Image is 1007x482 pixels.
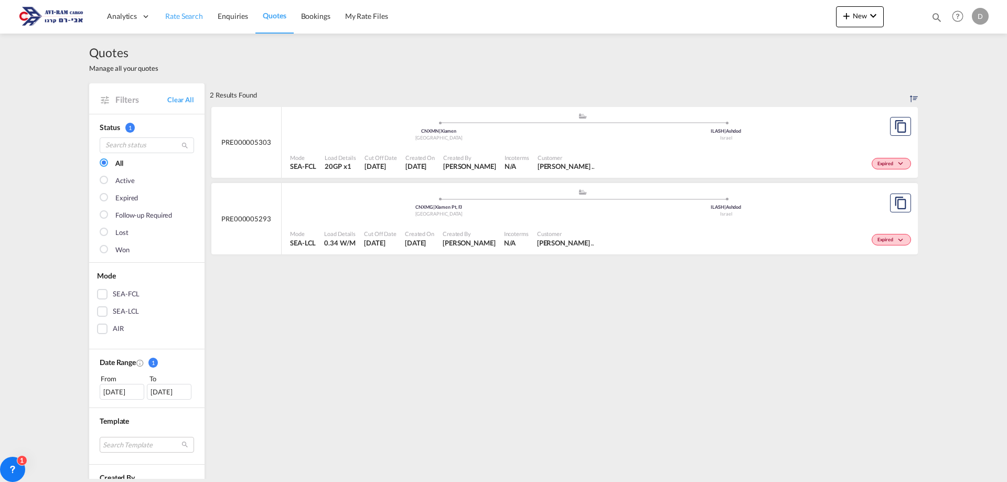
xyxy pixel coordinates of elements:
div: N/A [504,238,516,248]
span: Israel [720,211,732,217]
div: PRE000005303 assets/icons/custom/ship-fill.svgassets/icons/custom/roll-o-plane.svgOriginXiamen Ch... [211,107,918,178]
div: Help [949,7,972,26]
span: Quotes [89,44,158,61]
span: Created By [443,154,496,162]
span: Incoterms [504,230,529,238]
md-icon: icon-chevron-down [896,161,908,167]
span: Quotes [263,11,286,20]
input: Search status [100,137,194,153]
div: To [148,373,195,384]
span: CNXMN Xiamen [421,128,456,134]
span: Customer [538,154,594,162]
div: PRE000005293 assets/icons/custom/ship-fill.svgassets/icons/custom/roll-o-plane.svgOriginXiamen Pt... [211,183,918,254]
md-icon: icon-magnify [931,12,942,23]
span: PRE000005303 [221,137,271,147]
span: | [724,128,726,134]
span: Created On [405,154,435,162]
md-icon: assets/icons/custom/copyQuote.svg [894,120,907,133]
span: 31 Jul 2025 [364,238,397,248]
span: CNXMG Xiamen Pt, FJ [415,204,462,210]
div: D [972,8,989,25]
span: Load Details [325,154,356,162]
span: Mode [97,271,116,280]
span: Enquiries [218,12,248,20]
span: 1 [125,123,135,133]
div: 2 Results Found [210,83,257,106]
span: PRE000005293 [221,214,271,223]
span: Created By [443,230,496,238]
span: Daniel Sinai [443,162,496,171]
span: Expired [877,237,896,244]
span: 22 Jul 2025 [365,162,397,171]
button: Copy Quote [890,117,911,136]
div: [DATE] [147,384,191,400]
md-icon: icon-magnify [181,142,189,149]
span: SEA-LCL [290,238,316,248]
img: 166978e0a5f911edb4280f3c7a976193.png [16,5,87,28]
span: Filters [115,94,167,105]
div: Follow-up Required [115,210,172,221]
div: [DATE] [100,384,144,400]
div: Change Status Here [872,158,911,169]
span: Bookings [301,12,330,20]
md-icon: assets/icons/custom/ship-fill.svg [576,113,589,119]
div: icon-magnify [931,12,942,27]
div: Change Status Here [872,234,911,245]
span: 20GP x 1 [325,162,356,171]
span: From To [DATE][DATE] [100,373,194,400]
md-icon: icon-plus 400-fg [840,9,853,22]
div: Sort by: Created On [910,83,918,106]
span: Cut Off Date [364,230,397,238]
md-icon: Created On [136,359,144,367]
span: SEA-FCL [290,162,316,171]
span: 21 Jul 2025 [405,238,434,248]
span: Expired [877,160,896,168]
span: Template [100,416,129,425]
span: Analytics [107,11,137,22]
span: [GEOGRAPHIC_DATA] [415,135,463,141]
div: Won [115,245,130,255]
div: SEA-LCL [113,306,139,317]
span: Mode [290,154,316,162]
span: ILASH Ashdod [711,128,741,134]
span: . [593,240,594,247]
md-icon: icon-chevron-down [867,9,880,22]
div: AIR [113,324,124,334]
span: Gadi Zigron . . [538,162,594,171]
span: Israel [720,135,732,141]
span: New [840,12,880,20]
span: Customer [537,230,594,238]
div: Status 1 [100,122,194,133]
button: icon-plus 400-fgNewicon-chevron-down [836,6,884,27]
button: Copy Quote [890,194,911,212]
md-checkbox: SEA-FCL [97,289,197,299]
span: 1 [148,358,158,368]
span: My Rate Files [345,12,388,20]
div: Active [115,176,134,186]
span: Status [100,123,120,132]
span: Mode [290,230,316,238]
span: Gadi Zigron . . [537,238,594,248]
span: Cut Off Date [365,154,397,162]
span: Rate Search [165,12,203,20]
span: Created On [405,230,434,238]
span: 22 Jul 2025 [405,162,435,171]
div: Expired [115,193,138,203]
div: SEA-FCL [113,289,140,299]
span: | [439,128,441,134]
span: | [724,204,726,210]
span: Help [949,7,967,25]
a: Clear All [167,95,194,104]
span: Manage all your quotes [89,63,158,73]
span: Created By [100,473,135,482]
span: ILASH Ashdod [711,204,741,210]
span: [GEOGRAPHIC_DATA] [415,211,463,217]
div: From [100,373,146,384]
span: | [433,204,435,210]
md-icon: icon-chevron-down [896,238,908,243]
md-checkbox: AIR [97,324,197,334]
span: . [593,163,594,170]
div: N/A [505,162,517,171]
span: Load Details [324,230,356,238]
md-checkbox: SEA-LCL [97,306,197,317]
